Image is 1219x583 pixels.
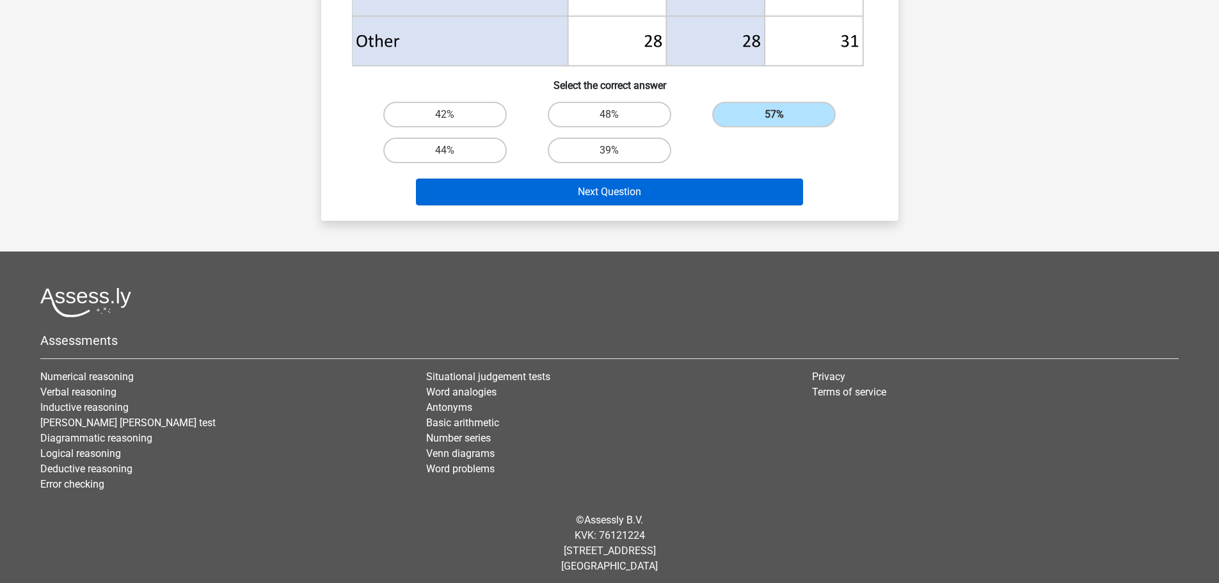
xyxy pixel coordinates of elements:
[40,463,132,475] a: Deductive reasoning
[712,102,836,127] label: 57%
[40,287,131,317] img: Assessly logo
[426,386,497,398] a: Word analogies
[584,514,643,526] a: Assessly B.V.
[342,69,878,92] h6: Select the correct answer
[426,417,499,429] a: Basic arithmetic
[40,432,152,444] a: Diagrammatic reasoning
[40,447,121,459] a: Logical reasoning
[383,138,507,163] label: 44%
[40,333,1179,348] h5: Assessments
[426,463,495,475] a: Word problems
[548,138,671,163] label: 39%
[40,401,129,413] a: Inductive reasoning
[426,371,550,383] a: Situational judgement tests
[40,478,104,490] a: Error checking
[40,386,116,398] a: Verbal reasoning
[426,432,491,444] a: Number series
[416,179,803,205] button: Next Question
[426,401,472,413] a: Antonyms
[426,447,495,459] a: Venn diagrams
[812,386,886,398] a: Terms of service
[812,371,845,383] a: Privacy
[40,417,216,429] a: [PERSON_NAME] [PERSON_NAME] test
[383,102,507,127] label: 42%
[548,102,671,127] label: 48%
[40,371,134,383] a: Numerical reasoning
